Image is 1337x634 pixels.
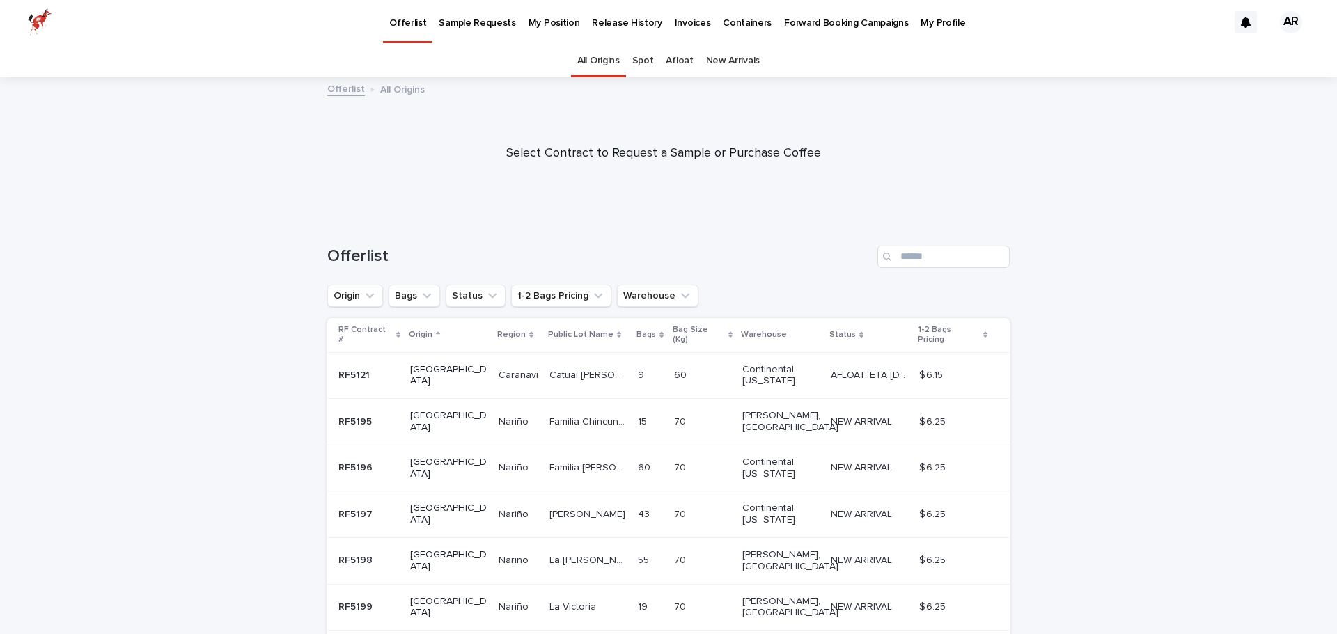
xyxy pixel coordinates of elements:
p: $ 6.25 [919,552,948,566]
button: 1-2 Bags Pricing [511,285,611,307]
p: [GEOGRAPHIC_DATA] [410,596,487,619]
button: Origin [327,285,383,307]
p: Nariño [499,459,531,474]
p: Region [497,327,526,342]
p: 70 [674,459,689,474]
a: Offerlist [327,80,365,96]
p: [GEOGRAPHIC_DATA] [410,457,487,480]
p: Select Contract to Request a Sample or Purchase Coffee [385,146,942,161]
p: RF5196 [338,459,375,474]
p: RF5197 [338,506,375,521]
tr: RF5197RF5197 [GEOGRAPHIC_DATA]NariñoNariño [PERSON_NAME][PERSON_NAME] 4343 7070 Continental, [US_... [327,491,1010,538]
p: Status [829,327,856,342]
p: RF Contract # [338,322,393,348]
p: Catuai [PERSON_NAME] [549,367,630,381]
a: All Origins [577,45,620,77]
tr: RF5121RF5121 [GEOGRAPHIC_DATA]CaranaviCaranavi Catuai [PERSON_NAME]Catuai [PERSON_NAME] 99 6060 C... [327,352,1010,399]
p: [GEOGRAPHIC_DATA] [410,364,487,388]
p: [GEOGRAPHIC_DATA] [410,502,487,526]
tr: RF5198RF5198 [GEOGRAPHIC_DATA]NariñoNariño La [PERSON_NAME]La [PERSON_NAME] 5555 7070 [PERSON_NAM... [327,537,1010,584]
p: Nariño [499,506,531,521]
p: Bag Size (Kg) [673,322,726,348]
p: La [PERSON_NAME] [549,552,630,566]
div: AR [1280,11,1302,33]
p: RF5195 [338,413,375,428]
p: NEW ARRIVAL [831,459,895,474]
p: RF5198 [338,552,375,566]
p: 9 [638,367,647,381]
p: NEW ARRIVAL [831,506,895,521]
button: Warehouse [617,285,698,307]
p: AFLOAT: ETA 10-31-2025 [831,367,911,381]
p: 70 [674,506,689,521]
p: $ 6.25 [919,506,948,521]
a: New Arrivals [706,45,760,77]
a: Afloat [666,45,693,77]
p: Warehouse [741,327,787,342]
p: RF5121 [338,367,373,381]
p: 55 [638,552,652,566]
button: Bags [389,285,440,307]
button: Status [446,285,506,307]
p: Origin [409,327,432,342]
p: [GEOGRAPHIC_DATA] [410,549,487,573]
tr: RF5199RF5199 [GEOGRAPHIC_DATA]NariñoNariño La VictoriaLa Victoria 1919 7070 [PERSON_NAME], [GEOGR... [327,584,1010,631]
p: 70 [674,599,689,613]
p: Familia Chincunque [549,413,630,428]
p: 60 [638,459,653,474]
p: Familia [PERSON_NAME] [549,459,630,474]
p: 19 [638,599,650,613]
p: NEW ARRIVAL [831,413,895,428]
a: Spot [632,45,654,77]
p: 43 [638,506,652,521]
p: 1-2 Bags Pricing [918,322,980,348]
p: Nariño [499,599,531,613]
p: $ 6.25 [919,459,948,474]
h1: Offerlist [327,246,872,267]
tr: RF5195RF5195 [GEOGRAPHIC_DATA]NariñoNariño Familia ChincunqueFamilia Chincunque 1515 7070 [PERSON... [327,399,1010,445]
p: Caranavi [499,367,541,381]
p: 60 [674,367,689,381]
p: 15 [638,413,650,428]
p: 70 [674,413,689,428]
p: 70 [674,552,689,566]
p: $ 6.15 [919,367,946,381]
p: Nariño [499,413,531,428]
p: NEW ARRIVAL [831,552,895,566]
p: $ 6.25 [919,413,948,428]
p: RF5199 [338,599,375,613]
p: Nariño [499,552,531,566]
p: [PERSON_NAME] [549,506,628,521]
p: La Victoria [549,599,599,613]
img: zttTXibQQrCfv9chImQE [28,8,52,36]
p: $ 6.25 [919,599,948,613]
p: NEW ARRIVAL [831,599,895,613]
input: Search [877,246,1010,268]
tr: RF5196RF5196 [GEOGRAPHIC_DATA]NariñoNariño Familia [PERSON_NAME]Familia [PERSON_NAME] 6060 7070 C... [327,445,1010,491]
p: [GEOGRAPHIC_DATA] [410,410,487,434]
p: Public Lot Name [548,327,613,342]
p: All Origins [380,81,425,96]
p: Bags [636,327,656,342]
